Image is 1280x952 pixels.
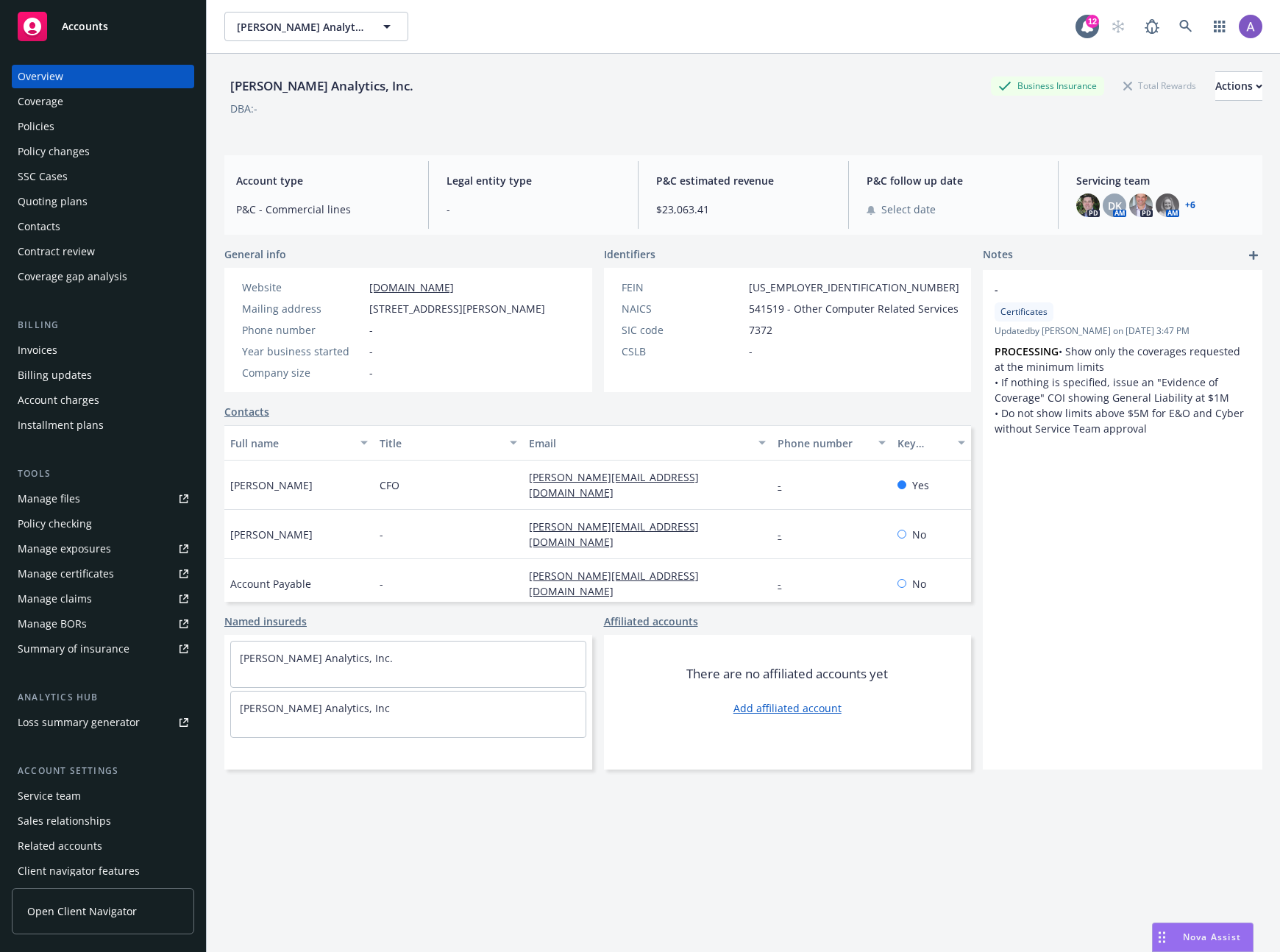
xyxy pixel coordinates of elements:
[12,115,194,138] a: Policies
[622,344,743,359] div: CSLB
[1108,198,1122,213] span: DK
[749,301,959,316] span: 541519 - Other Computer Related Services
[230,436,352,451] div: Full name
[778,478,793,492] a: -
[1156,193,1179,217] img: photo
[778,577,793,591] a: -
[912,527,926,542] span: No
[12,859,194,883] a: Client navigator features
[12,363,194,387] a: Billing updates
[18,115,54,138] div: Policies
[18,512,92,536] div: Policy checking
[1239,15,1262,38] img: photo
[18,413,104,437] div: Installment plans
[1185,201,1195,210] a: +6
[236,173,410,188] span: Account type
[12,512,194,536] a: Policy checking
[230,576,311,592] span: Account Payable
[12,711,194,734] a: Loss summary generator
[18,240,95,263] div: Contract review
[1245,246,1262,264] a: add
[523,425,772,461] button: Email
[380,436,501,451] div: Title
[12,562,194,586] a: Manage certificates
[995,282,1212,297] span: -
[656,202,831,217] span: $23,063.41
[733,700,842,716] a: Add affiliated account
[242,365,363,380] div: Company size
[749,280,959,295] span: [US_EMPLOYER_IDENTIFICATION_NUMBER]
[1129,193,1153,217] img: photo
[12,537,194,561] a: Manage exposures
[224,614,307,629] a: Named insureds
[12,834,194,858] a: Related accounts
[1076,173,1251,188] span: Servicing team
[18,190,88,213] div: Quoting plans
[622,322,743,338] div: SIC code
[867,173,1041,188] span: P&C follow up date
[224,12,408,41] button: [PERSON_NAME] Analytics, Inc.
[18,487,80,511] div: Manage files
[242,344,363,359] div: Year business started
[983,270,1262,448] div: -CertificatesUpdatedby [PERSON_NAME] on [DATE] 3:47 PMPROCESSING• Show only the coverages request...
[995,324,1251,338] span: Updated by [PERSON_NAME] on [DATE] 3:47 PM
[18,562,114,586] div: Manage certificates
[380,527,383,542] span: -
[224,425,374,461] button: Full name
[18,140,90,163] div: Policy changes
[27,903,137,919] span: Open Client Navigator
[12,487,194,511] a: Manage files
[224,246,286,262] span: General info
[18,859,140,883] div: Client navigator features
[369,365,373,380] span: -
[1116,77,1203,95] div: Total Rewards
[224,404,269,419] a: Contacts
[12,240,194,263] a: Contract review
[240,701,390,715] a: [PERSON_NAME] Analytics, Inc
[991,77,1104,95] div: Business Insurance
[1103,12,1133,41] a: Start snowing
[912,576,926,592] span: No
[12,612,194,636] a: Manage BORs
[622,301,743,316] div: NAICS
[380,576,383,592] span: -
[12,466,194,481] div: Tools
[12,215,194,238] a: Contacts
[892,425,971,461] button: Key contact
[18,711,140,734] div: Loss summary generator
[604,246,655,262] span: Identifiers
[604,614,698,629] a: Affiliated accounts
[1153,923,1171,951] div: Drag to move
[242,301,363,316] div: Mailing address
[18,834,102,858] div: Related accounts
[447,173,621,188] span: Legal entity type
[242,280,363,295] div: Website
[897,436,949,451] div: Key contact
[18,265,127,288] div: Coverage gap analysis
[12,265,194,288] a: Coverage gap analysis
[12,587,194,611] a: Manage claims
[230,527,313,542] span: [PERSON_NAME]
[18,165,68,188] div: SSC Cases
[18,587,92,611] div: Manage claims
[230,477,313,493] span: [PERSON_NAME]
[12,90,194,113] a: Coverage
[983,246,1013,264] span: Notes
[656,173,831,188] span: P&C estimated revenue
[778,436,869,451] div: Phone number
[1215,71,1262,101] button: Actions
[1000,305,1048,319] span: Certificates
[236,202,410,217] span: P&C - Commercial lines
[1183,931,1241,943] span: Nova Assist
[772,425,891,461] button: Phone number
[686,665,888,683] span: There are no affiliated accounts yet
[12,388,194,412] a: Account charges
[529,569,699,598] a: [PERSON_NAME][EMAIL_ADDRESS][DOMAIN_NAME]
[12,784,194,808] a: Service team
[12,165,194,188] a: SSC Cases
[12,6,194,47] a: Accounts
[18,90,63,113] div: Coverage
[18,363,92,387] div: Billing updates
[1152,923,1254,952] button: Nova Assist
